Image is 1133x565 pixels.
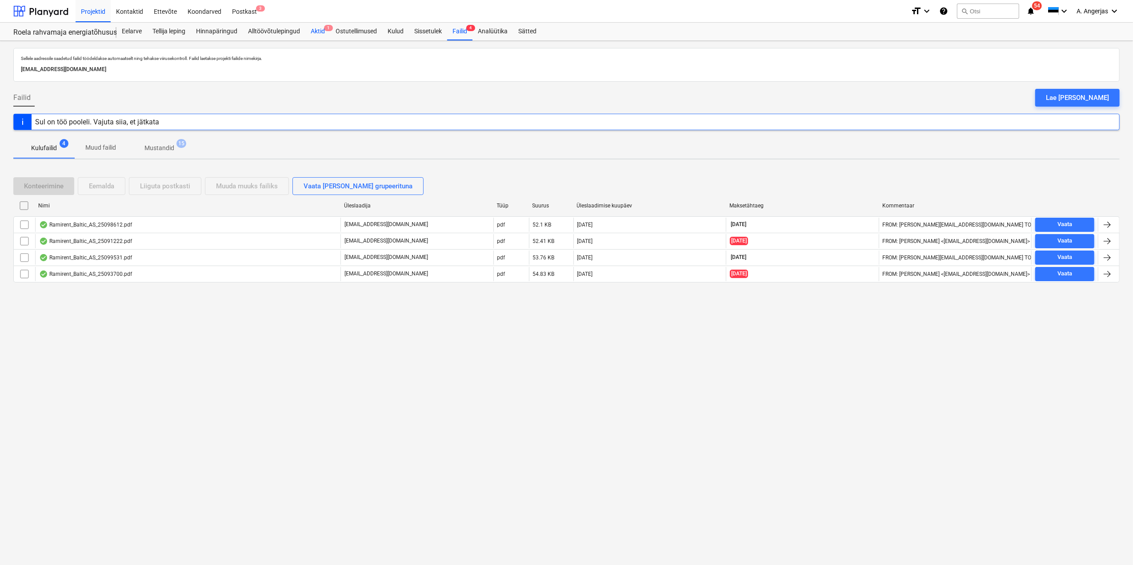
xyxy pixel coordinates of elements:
p: Mustandid [144,143,174,153]
a: Aktid1 [305,23,330,40]
p: Muud failid [85,143,116,152]
span: [DATE] [730,254,747,261]
div: Üleslaadija [344,203,490,209]
button: Otsi [957,4,1019,19]
p: Sellele aadressile saadetud failid töödeldakse automaatselt ning tehakse viirusekontroll. Failid ... [21,56,1112,61]
a: Hinnapäringud [191,23,243,40]
button: Vaata [1035,251,1094,265]
div: Ramirent_Baltic_AS_25091222.pdf [39,238,132,245]
div: Vaata [1057,252,1072,263]
div: Nimi [38,203,337,209]
span: [DATE] [730,237,748,245]
div: Vaata [1057,236,1072,246]
div: pdf [497,271,505,277]
div: 52.41 KB [533,238,555,244]
div: Vaata [1057,219,1072,230]
div: [DATE] [577,222,593,228]
p: [EMAIL_ADDRESS][DOMAIN_NAME] [344,237,428,245]
div: [DATE] [577,238,593,244]
a: Alltöövõtulepingud [243,23,305,40]
div: Andmed failist loetud [39,254,48,261]
a: Sissetulek [409,23,447,40]
button: Lae [PERSON_NAME] [1035,89,1120,107]
div: Üleslaadimise kuupäev [577,203,723,209]
span: 4 [60,139,68,148]
div: Aktid [305,23,330,40]
i: format_size [911,6,921,16]
p: [EMAIL_ADDRESS][DOMAIN_NAME] [21,65,1112,74]
button: Vaata [PERSON_NAME] grupeerituna [292,177,424,195]
div: [DATE] [577,255,593,261]
a: Eelarve [116,23,147,40]
span: search [961,8,968,15]
a: Analüütika [472,23,513,40]
div: Sul on töö pooleli. Vajuta siia, et jätkata [35,118,159,126]
a: Ostutellimused [330,23,382,40]
div: Vaata [PERSON_NAME] grupeerituna [304,180,412,192]
a: Kulud [382,23,409,40]
div: pdf [497,238,505,244]
p: [EMAIL_ADDRESS][DOMAIN_NAME] [344,254,428,261]
div: Kommentaar [882,203,1028,209]
div: Failid [447,23,472,40]
span: 1 [324,25,333,31]
div: Ramirent_Baltic_AS_25098612.pdf [39,221,132,228]
i: notifications [1026,6,1035,16]
div: Lae [PERSON_NAME] [1046,92,1109,103]
i: Abikeskus [939,6,948,16]
div: Andmed failist loetud [39,221,48,228]
p: [EMAIL_ADDRESS][DOMAIN_NAME] [344,270,428,278]
span: 15 [176,139,186,148]
div: 53.76 KB [533,255,555,261]
div: Tüüp [497,203,525,209]
i: keyboard_arrow_down [1109,6,1120,16]
p: [EMAIL_ADDRESS][DOMAIN_NAME] [344,221,428,228]
div: Ramirent_Baltic_AS_25099531.pdf [39,254,132,261]
div: Andmed failist loetud [39,238,48,245]
div: [DATE] [577,271,593,277]
span: 4 [466,25,475,31]
div: 54.83 KB [533,271,555,277]
div: Andmed failist loetud [39,271,48,278]
span: 54 [1032,1,1042,10]
i: keyboard_arrow_down [921,6,932,16]
button: Vaata [1035,218,1094,232]
span: Failid [13,92,31,103]
span: 3 [256,5,265,12]
span: [DATE] [730,270,748,278]
button: Vaata [1035,267,1094,281]
div: Roela rahvamaja energiatõhususe ehitustööd [ROELA] [13,28,106,37]
a: Sätted [513,23,542,40]
a: Failid4 [447,23,472,40]
i: keyboard_arrow_down [1059,6,1069,16]
div: Ramirent_Baltic_AS_25093700.pdf [39,271,132,278]
a: Tellija leping [147,23,191,40]
p: Kulufailid [31,143,57,153]
div: pdf [497,255,505,261]
button: Vaata [1035,234,1094,248]
div: Maksetähtaeg [729,203,875,209]
div: Vaata [1057,269,1072,279]
span: [DATE] [730,221,747,228]
div: 52.1 KB [533,222,552,228]
span: A. Angerjas [1077,8,1108,15]
div: pdf [497,222,505,228]
div: Suurus [532,203,570,209]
